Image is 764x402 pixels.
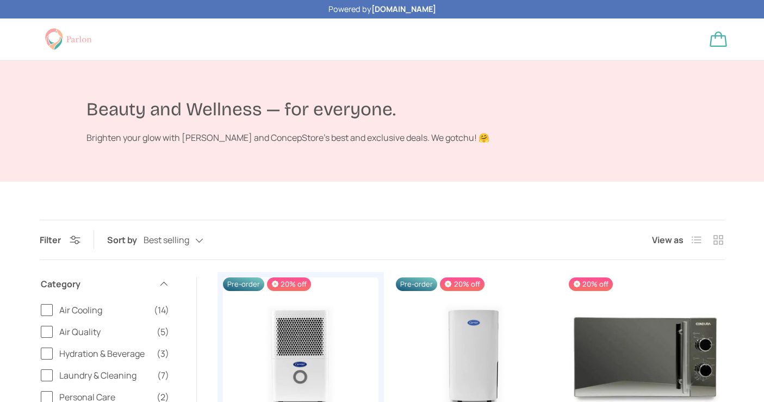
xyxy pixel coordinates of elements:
[440,277,484,291] span: 20% off
[59,369,151,382] span: Laundry & Cleaning
[40,234,61,246] span: Filter
[40,234,80,246] button: Filter
[154,304,169,317] span: (14)
[223,277,264,291] span: Pre-order
[157,347,169,360] span: (3)
[59,304,147,317] span: Air Cooling
[41,264,169,304] summary: Category
[328,3,436,15] p: Powered by
[569,277,613,291] span: 20% off
[107,233,144,246] label: Sort by
[144,231,225,250] button: Best selling
[371,4,436,14] strong: [DOMAIN_NAME]
[144,235,189,245] span: Best selling
[157,369,169,382] span: (7)
[86,98,643,122] h1: Beauty and Wellness — for everyone.
[59,325,150,338] span: Air Quality
[157,325,169,338] span: (5)
[41,277,152,290] span: Category
[267,277,311,291] span: 20% off
[86,131,643,144] div: Brighten your glow with [PERSON_NAME] and ConcepStore's best and exclusive deals. We gotchu! 🤗
[396,277,437,291] span: Pre-order
[652,233,684,246] span: View as
[59,347,150,360] span: Hydration & Beverage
